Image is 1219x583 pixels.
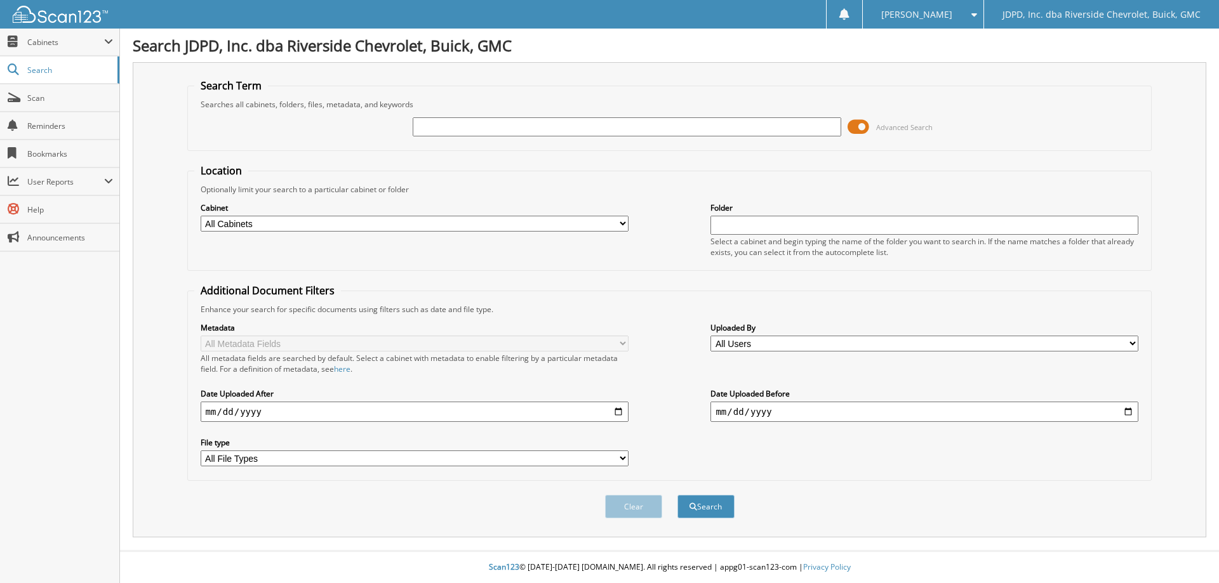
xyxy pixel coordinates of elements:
span: Cabinets [27,37,104,48]
button: Clear [605,495,662,518]
span: Bookmarks [27,148,113,159]
label: File type [201,437,629,448]
iframe: Chat Widget [1156,522,1219,583]
a: Privacy Policy [803,561,851,572]
label: Date Uploaded After [201,388,629,399]
input: start [201,402,629,422]
button: Search [677,495,735,518]
span: Scan123 [489,561,519,572]
span: Search [27,65,111,75]
span: Scan [27,93,113,103]
span: User Reports [27,176,104,187]
label: Metadata [201,322,629,333]
legend: Additional Document Filters [194,284,341,298]
span: [PERSON_NAME] [881,11,952,18]
div: © [DATE]-[DATE] [DOMAIN_NAME]. All rights reserved | appg01-scan123-com | [120,552,1219,583]
h1: Search JDPD, Inc. dba Riverside Chevrolet, Buick, GMC [133,35,1206,56]
legend: Search Term [194,79,268,93]
div: Optionally limit your search to a particular cabinet or folder [194,184,1145,195]
label: Cabinet [201,202,629,213]
span: Help [27,204,113,215]
input: end [710,402,1138,422]
label: Uploaded By [710,322,1138,333]
div: Enhance your search for specific documents using filters such as date and file type. [194,304,1145,315]
div: Select a cabinet and begin typing the name of the folder you want to search in. If the name match... [710,236,1138,258]
img: scan123-logo-white.svg [13,6,108,23]
span: Announcements [27,232,113,243]
div: Searches all cabinets, folders, files, metadata, and keywords [194,99,1145,110]
span: JDPD, Inc. dba Riverside Chevrolet, Buick, GMC [1003,11,1201,18]
div: All metadata fields are searched by default. Select a cabinet with metadata to enable filtering b... [201,353,629,374]
label: Date Uploaded Before [710,388,1138,399]
a: here [334,364,350,374]
label: Folder [710,202,1138,213]
span: Advanced Search [876,122,933,132]
span: Reminders [27,121,113,131]
legend: Location [194,164,248,178]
